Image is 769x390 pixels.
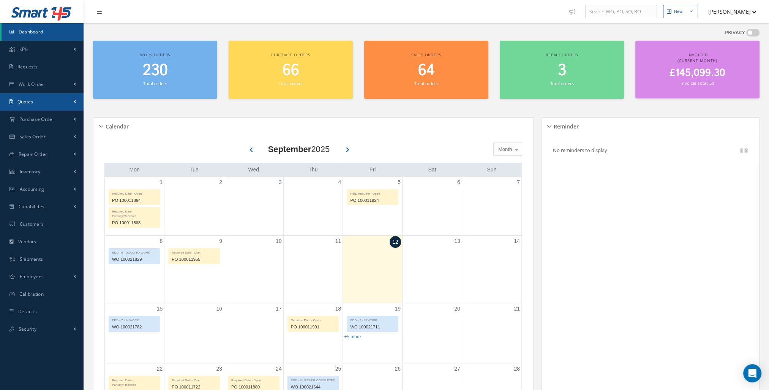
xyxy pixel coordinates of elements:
[283,177,343,236] td: September 4, 2025
[274,363,283,374] a: September 24, 2025
[19,203,45,210] span: Capabilities
[143,81,167,86] small: Total orders
[368,165,377,174] a: Friday
[485,165,498,174] a: Sunday
[496,146,512,153] span: Month
[169,249,219,255] div: Required Date - Open
[17,98,33,105] span: Quotes
[558,60,566,81] span: 3
[109,190,160,196] div: Required Date - Open
[418,60,435,81] span: 64
[663,5,697,18] button: New
[19,81,44,87] span: Work Order
[229,41,353,99] a: Purchase orders 66 Total orders
[19,151,47,157] span: Repair Order
[546,52,578,57] span: Repair orders
[288,316,339,323] div: Required Date - Open
[17,63,38,70] span: Requests
[343,235,403,303] td: September 12, 2025
[414,81,438,86] small: Total orders
[550,81,573,86] small: Total orders
[20,273,44,280] span: Employees
[279,81,302,86] small: Total orders
[288,323,339,331] div: PO 100011991
[18,308,37,315] span: Defaults
[19,116,54,122] span: Purchase Order
[393,303,402,314] a: September 19, 2025
[635,41,760,98] a: Invoiced (Current Month) £145,099.30 Invoices Total: 50
[268,144,311,154] b: September
[143,60,168,81] span: 230
[515,177,521,188] a: September 7, 2025
[551,121,579,130] h5: Reminder
[155,303,164,314] a: September 15, 2025
[725,29,745,36] label: PRIVACY
[347,190,398,196] div: Required Date - Open
[462,177,521,236] td: September 7, 2025
[155,363,164,374] a: September 22, 2025
[19,29,43,35] span: Dashboard
[334,363,343,374] a: September 25, 2025
[169,255,219,264] div: PO 100011955
[271,52,310,57] span: Purchase orders
[105,177,164,236] td: September 1, 2025
[109,323,160,331] div: WO 100021782
[109,316,160,323] div: EDD - 7 - IN WORK
[164,235,224,303] td: September 9, 2025
[158,236,164,247] a: September 8, 2025
[18,238,36,245] span: Vendors
[20,256,43,262] span: Shipments
[462,235,521,303] td: September 14, 2025
[109,255,160,264] div: WO 100021829
[337,177,343,188] a: September 4, 2025
[109,208,160,219] div: Required Date - Partially/Received
[19,291,44,297] span: Calibration
[347,323,398,331] div: WO 100021711
[681,80,714,86] small: Invoices Total: 50
[274,236,283,247] a: September 10, 2025
[140,52,170,57] span: Work orders
[215,363,224,374] a: September 23, 2025
[215,303,224,314] a: September 16, 2025
[103,121,129,130] h5: Calendar
[343,303,403,363] td: September 19, 2025
[334,303,343,314] a: September 18, 2025
[670,66,725,81] span: £145,099.30
[228,376,279,383] div: Required Date - Open
[343,177,403,236] td: September 5, 2025
[20,221,44,227] span: Customers
[512,236,521,247] a: September 14, 2025
[164,177,224,236] td: September 2, 2025
[288,376,339,383] div: EDD - 8 - REPAIR COMPLETED
[390,236,401,248] a: September 12, 2025
[169,376,219,383] div: Required Date - Open
[512,363,521,374] a: September 28, 2025
[109,196,160,205] div: PO 100011864
[674,8,683,15] div: New
[164,303,224,363] td: September 16, 2025
[677,58,717,63] span: (Current Month)
[224,235,283,303] td: September 10, 2025
[283,303,343,363] td: September 18, 2025
[403,235,462,303] td: September 13, 2025
[347,196,398,205] div: PO 100011924
[224,177,283,236] td: September 3, 2025
[585,5,657,19] input: Search WO, PO, SO, RO
[453,236,462,247] a: September 13, 2025
[283,60,299,81] span: 66
[19,326,36,332] span: Security
[453,303,462,314] a: September 20, 2025
[344,334,361,339] a: Show 5 more events
[109,249,160,255] div: EDD - 6 - GOOD TO WORK
[268,143,330,155] div: 2025
[393,363,402,374] a: September 26, 2025
[19,46,28,52] span: KPIs
[224,303,283,363] td: September 17, 2025
[128,165,141,174] a: Monday
[500,41,624,99] a: Repair orders 3 Total orders
[277,177,283,188] a: September 3, 2025
[553,147,607,154] p: No reminders to display
[188,165,200,174] a: Tuesday
[453,363,462,374] a: September 27, 2025
[93,41,217,99] a: Work orders 230 Total orders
